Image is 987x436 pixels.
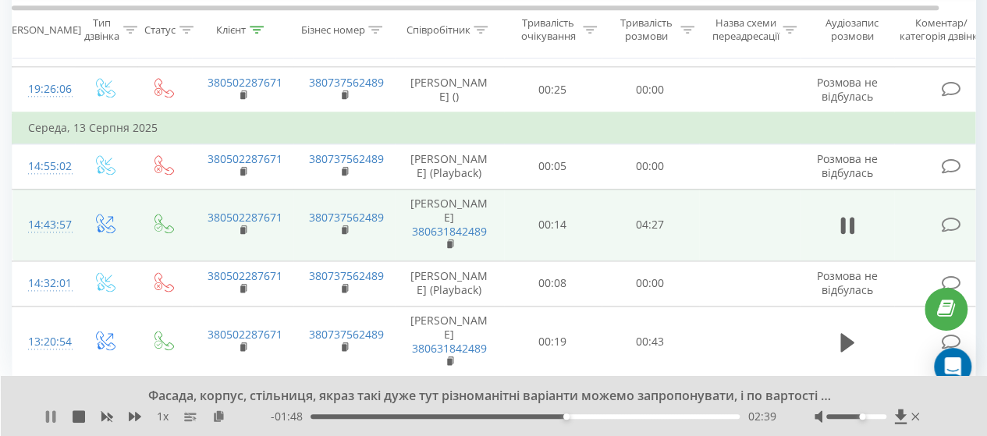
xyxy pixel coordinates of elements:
[84,16,119,43] div: Тип дзвінка
[602,144,699,189] td: 00:00
[144,23,176,36] div: Статус
[208,327,282,342] a: 380502287671
[208,151,282,166] a: 380502287671
[747,409,776,424] span: 02:39
[504,306,602,378] td: 00:19
[395,306,504,378] td: [PERSON_NAME]
[602,261,699,306] td: 00:00
[412,341,487,356] a: 380631842489
[216,23,246,36] div: Клієнт
[504,144,602,189] td: 00:05
[208,210,282,225] a: 380502287671
[28,151,59,182] div: 14:55:02
[309,327,384,342] a: 380737562489
[395,144,504,189] td: [PERSON_NAME] (Playback)
[712,16,779,43] div: Назва схеми переадресації
[615,16,676,43] div: Тривалість розмови
[28,268,59,299] div: 14:32:01
[395,67,504,113] td: [PERSON_NAME] ()
[309,151,384,166] a: 380737562489
[896,16,987,43] div: Коментар/категорія дзвінка
[395,189,504,261] td: [PERSON_NAME]
[2,23,81,36] div: [PERSON_NAME]
[517,16,579,43] div: Тривалість очікування
[28,210,59,240] div: 14:43:57
[157,409,169,424] span: 1 x
[309,268,384,283] a: 380737562489
[28,74,59,105] div: 19:26:06
[814,16,889,43] div: Аудіозапис розмови
[602,306,699,378] td: 00:43
[817,151,878,180] span: Розмова не відбулась
[309,75,384,90] a: 380737562489
[934,348,971,385] div: Open Intercom Messenger
[504,261,602,306] td: 00:08
[817,268,878,297] span: Розмова не відбулась
[300,23,364,36] div: Бізнес номер
[208,75,282,90] a: 380502287671
[271,409,311,424] span: - 01:48
[602,189,699,261] td: 04:27
[859,413,865,420] div: Accessibility label
[817,75,878,104] span: Розмова не відбулась
[133,388,836,405] div: Фасада, корпус, стільниця, якраз такі дуже тут різноманітні варіанти можемо запропонувати, і по в...
[28,327,59,357] div: 13:20:54
[504,189,602,261] td: 00:14
[395,261,504,306] td: [PERSON_NAME] (Playback)
[504,67,602,113] td: 00:25
[602,67,699,113] td: 00:00
[406,23,470,36] div: Співробітник
[412,224,487,239] a: 380631842489
[208,268,282,283] a: 380502287671
[309,210,384,225] a: 380737562489
[563,413,570,420] div: Accessibility label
